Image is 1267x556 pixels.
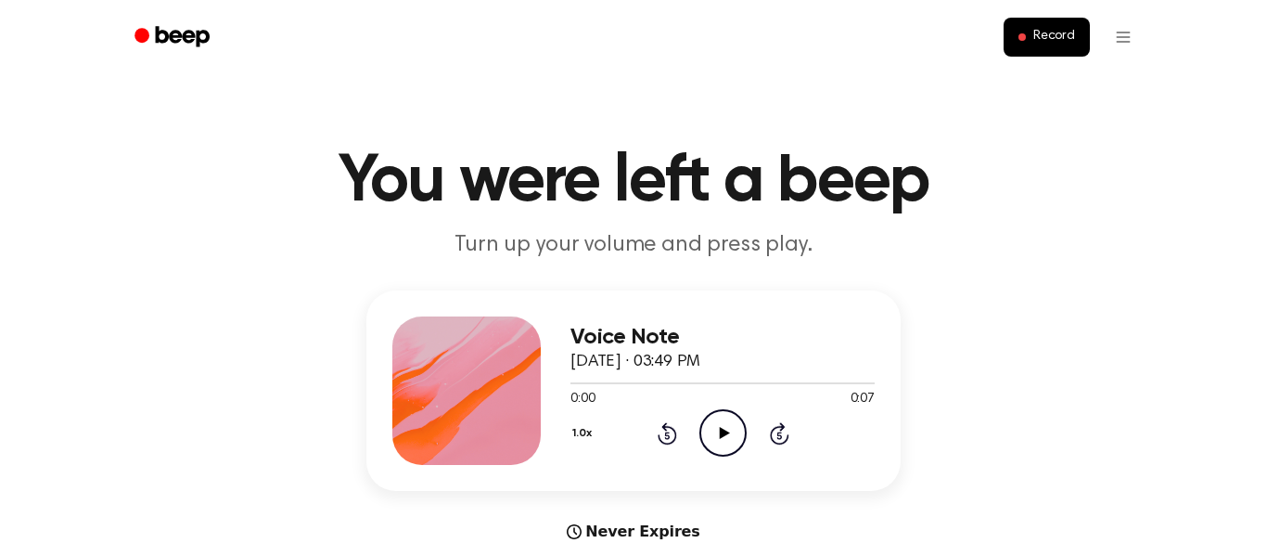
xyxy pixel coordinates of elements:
[851,390,875,409] span: 0:07
[277,230,990,261] p: Turn up your volume and press play.
[159,149,1108,215] h1: You were left a beep
[570,418,598,449] button: 1.0x
[122,19,226,56] a: Beep
[366,521,901,543] div: Never Expires
[570,354,700,370] span: [DATE] · 03:49 PM
[1101,15,1145,59] button: Open menu
[1033,29,1075,45] span: Record
[570,390,595,409] span: 0:00
[1004,18,1090,57] button: Record
[570,325,875,350] h3: Voice Note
